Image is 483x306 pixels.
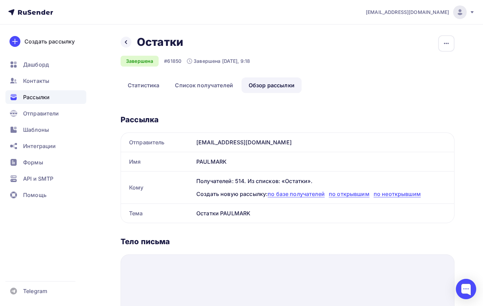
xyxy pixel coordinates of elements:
[168,77,240,93] a: Список получателей
[196,177,446,185] div: Получателей: 514. Из списков: «Остатки».
[121,172,194,203] div: Кому
[241,77,302,93] a: Обзор рассылки
[5,58,86,71] a: Дашборд
[194,152,454,171] div: PAULMARK
[121,56,159,67] div: Завершена
[329,191,370,197] span: по открывшим
[5,107,86,120] a: Отправители
[194,133,454,152] div: [EMAIL_ADDRESS][DOMAIN_NAME]
[366,9,449,16] span: [EMAIL_ADDRESS][DOMAIN_NAME]
[23,191,47,199] span: Помощь
[23,77,49,85] span: Контакты
[24,37,75,46] div: Создать рассылку
[366,5,475,19] a: [EMAIL_ADDRESS][DOMAIN_NAME]
[121,204,194,223] div: Тема
[5,90,86,104] a: Рассылки
[23,93,50,101] span: Рассылки
[137,35,183,49] h2: Остатки
[23,142,56,150] span: Интеграции
[194,204,454,223] div: Остатки PAULMARK
[121,77,166,93] a: Статистика
[23,60,49,69] span: Дашборд
[164,58,181,65] div: #61850
[196,190,446,198] div: Создать новую рассылку:
[23,287,47,295] span: Telegram
[23,126,49,134] span: Шаблоны
[23,158,43,166] span: Формы
[121,115,454,124] div: Рассылка
[374,191,421,197] span: по неоткрывшим
[121,237,454,246] div: Тело письма
[5,123,86,137] a: Шаблоны
[23,175,53,183] span: API и SMTP
[187,58,250,65] div: Завершена [DATE], 9:18
[121,152,194,171] div: Имя
[121,133,194,152] div: Отправитель
[268,191,325,197] span: по базе получателей
[23,109,59,118] span: Отправители
[5,156,86,169] a: Формы
[5,74,86,88] a: Контакты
